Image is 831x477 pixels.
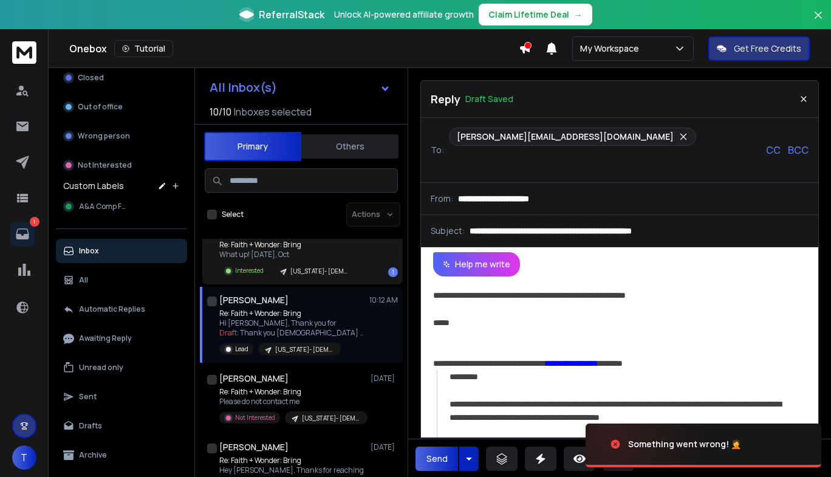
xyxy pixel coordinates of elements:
[79,304,145,314] p: Automatic Replies
[574,9,583,21] span: →
[56,268,187,292] button: All
[219,397,365,407] p: Please do not contact me
[219,456,365,465] p: Re: Faith + Wonder: Bring
[586,411,707,477] img: image
[78,102,123,112] p: Out of office
[56,124,187,148] button: Wrong person
[234,105,312,119] h3: Inboxes selected
[431,91,460,108] p: Reply
[210,81,277,94] h1: All Inbox(s)
[431,193,453,205] p: From:
[78,73,104,83] p: Closed
[56,95,187,119] button: Out of office
[56,66,187,90] button: Closed
[371,374,398,383] p: [DATE]
[219,465,365,475] p: Hey [PERSON_NAME], Thanks for reaching
[56,326,187,351] button: Awaiting Reply
[219,328,239,338] span: Draft:
[580,43,644,55] p: My Workspace
[302,414,360,423] p: [US_STATE]- [DEMOGRAPHIC_DATA]
[235,345,248,354] p: Lead
[369,295,398,305] p: 10:12 AM
[240,328,425,338] span: Thank you [DEMOGRAPHIC_DATA] [PERSON_NAME] ...
[79,334,132,343] p: Awaiting Reply
[79,275,88,285] p: All
[810,7,826,36] button: Close banner
[30,217,39,227] p: 1
[219,250,356,259] p: What up! [DATE], Oct
[235,413,275,422] p: Not Interested
[371,442,398,452] p: [DATE]
[78,160,132,170] p: Not Interested
[10,222,35,246] a: 1
[56,194,187,219] button: A&A Comp Fall
[334,9,474,21] p: Unlock AI-powered affiliate growth
[433,252,520,276] button: Help me write
[766,143,781,157] p: CC
[114,40,173,57] button: Tutorial
[79,421,102,431] p: Drafts
[12,445,36,470] button: T
[388,267,398,277] div: 1
[79,450,107,460] p: Archive
[788,143,809,157] p: BCC
[219,318,365,328] p: Hi [PERSON_NAME], Thank you for
[275,345,333,354] p: [US_STATE]- [DEMOGRAPHIC_DATA]
[200,75,400,100] button: All Inbox(s)
[222,210,244,219] label: Select
[290,267,349,276] p: [US_STATE]- [DEMOGRAPHIC_DATA]
[63,180,124,192] h3: Custom Labels
[210,105,231,119] span: 10 / 10
[204,132,301,161] button: Primary
[708,36,810,61] button: Get Free Credits
[78,131,130,141] p: Wrong person
[431,225,465,237] p: Subject:
[56,443,187,467] button: Archive
[56,355,187,380] button: Unread only
[219,309,365,318] p: Re: Faith + Wonder: Bring
[79,363,123,372] p: Unread only
[219,387,365,397] p: Re: Faith + Wonder: Bring
[259,7,324,22] span: ReferralStack
[219,372,289,385] h1: [PERSON_NAME]
[734,43,801,55] p: Get Free Credits
[479,4,592,26] button: Claim Lifetime Deal→
[56,297,187,321] button: Automatic Replies
[219,240,356,250] p: Re: Faith + Wonder: Bring
[219,441,289,453] h1: [PERSON_NAME]
[79,392,97,402] p: Sent
[56,414,187,438] button: Drafts
[301,133,398,160] button: Others
[219,294,289,306] h1: [PERSON_NAME]
[79,202,130,211] span: A&A Comp Fall
[465,93,513,105] p: Draft Saved
[56,239,187,263] button: Inbox
[69,40,519,57] div: Onebox
[457,131,674,143] p: [PERSON_NAME][EMAIL_ADDRESS][DOMAIN_NAME]
[415,447,458,471] button: Send
[628,438,741,450] div: Something went wrong! 🤦
[56,385,187,409] button: Sent
[431,144,444,156] p: To:
[235,266,264,275] p: Interested
[79,246,99,256] p: Inbox
[56,153,187,177] button: Not Interested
